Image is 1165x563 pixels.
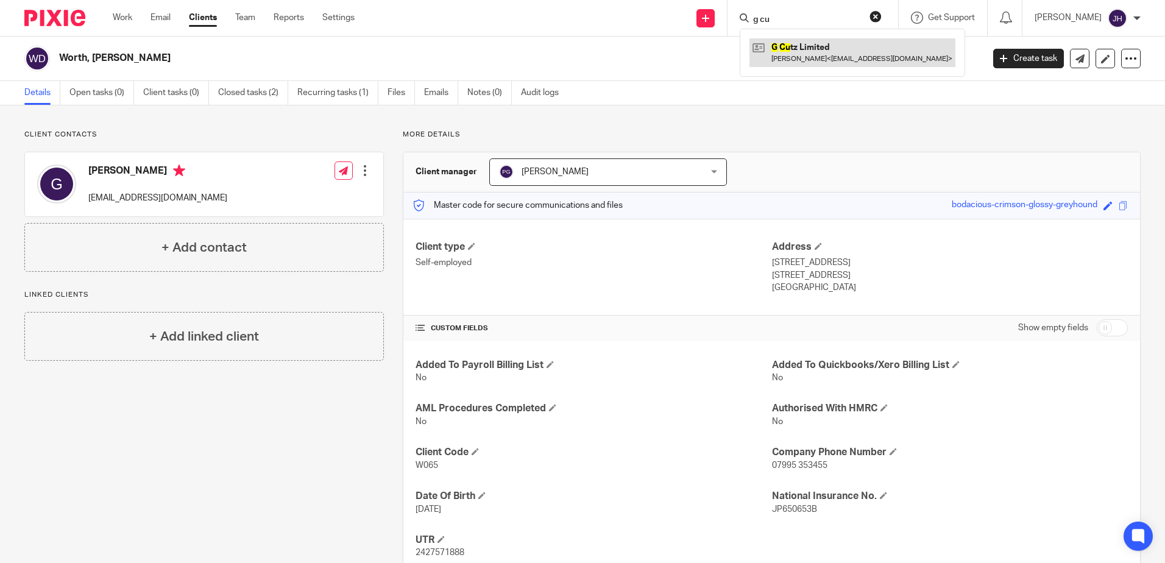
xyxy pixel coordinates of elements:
label: Show empty fields [1018,322,1088,334]
a: Closed tasks (2) [218,81,288,105]
a: Email [150,12,171,24]
p: Client contacts [24,130,384,140]
h3: Client manager [416,166,477,178]
h4: AML Procedures Completed [416,402,771,415]
img: svg%3E [37,165,76,204]
p: [EMAIL_ADDRESS][DOMAIN_NAME] [88,192,227,204]
p: [STREET_ADDRESS] [772,269,1128,281]
h4: CUSTOM FIELDS [416,324,771,333]
h4: Address [772,241,1128,253]
h4: Added To Payroll Billing List [416,359,771,372]
p: More details [403,130,1141,140]
span: No [772,417,783,426]
i: Primary [173,165,185,177]
span: No [772,374,783,382]
h4: [PERSON_NAME] [88,165,227,180]
span: No [416,374,427,382]
a: Team [235,12,255,24]
a: Notes (0) [467,81,512,105]
h4: Date Of Birth [416,490,771,503]
span: [DATE] [416,505,441,514]
p: [GEOGRAPHIC_DATA] [772,281,1128,294]
a: Details [24,81,60,105]
p: [STREET_ADDRESS] [772,257,1128,269]
img: svg%3E [1108,9,1127,28]
a: Settings [322,12,355,24]
h4: Client type [416,241,771,253]
img: svg%3E [24,46,50,71]
a: Client tasks (0) [143,81,209,105]
span: 07995 353455 [772,461,827,470]
a: Reports [274,12,304,24]
a: Emails [424,81,458,105]
div: bodacious-crimson-glossy-greyhound [952,199,1097,213]
span: W065 [416,461,438,470]
h4: Company Phone Number [772,446,1128,459]
input: Search [752,15,862,26]
span: Get Support [928,13,975,22]
p: [PERSON_NAME] [1035,12,1102,24]
p: Linked clients [24,290,384,300]
a: Create task [993,49,1064,68]
h4: Authorised With HMRC [772,402,1128,415]
a: Clients [189,12,217,24]
button: Clear [869,10,882,23]
p: Master code for secure communications and files [413,199,623,211]
a: Open tasks (0) [69,81,134,105]
p: Self-employed [416,257,771,269]
h4: Client Code [416,446,771,459]
h4: UTR [416,534,771,547]
h4: Added To Quickbooks/Xero Billing List [772,359,1128,372]
img: Pixie [24,10,85,26]
span: JP650653B [772,505,817,514]
a: Recurring tasks (1) [297,81,378,105]
span: 2427571888 [416,548,464,557]
a: Work [113,12,132,24]
span: No [416,417,427,426]
a: Audit logs [521,81,568,105]
h2: Worth, [PERSON_NAME] [59,52,791,65]
h4: + Add linked client [149,327,259,346]
img: svg%3E [499,165,514,179]
h4: National Insurance No. [772,490,1128,503]
span: [PERSON_NAME] [522,168,589,176]
h4: + Add contact [161,238,247,257]
a: Files [388,81,415,105]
